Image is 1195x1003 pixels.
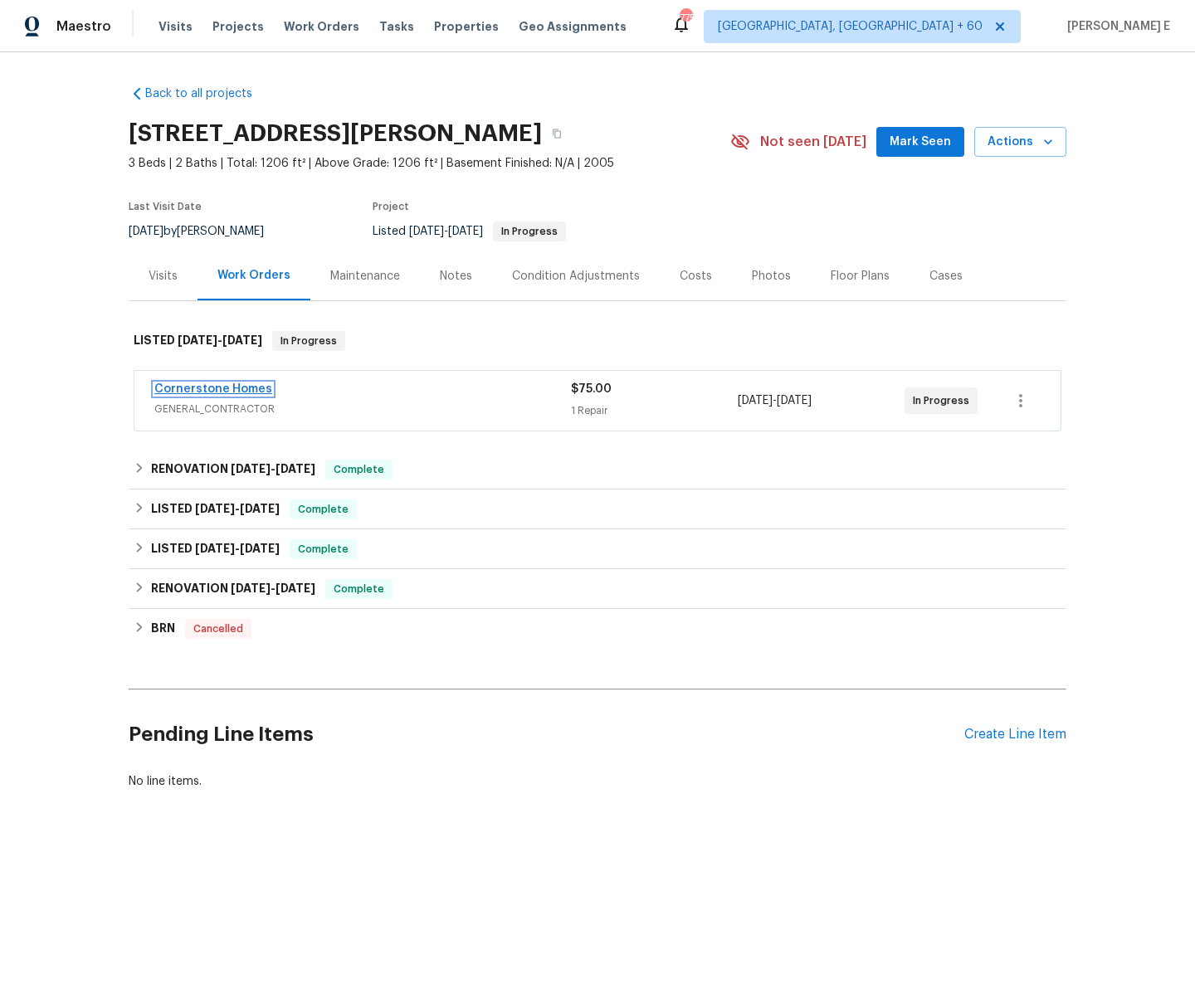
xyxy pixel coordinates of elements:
span: - [195,503,280,514]
span: [DATE] [222,334,262,346]
span: [DATE] [231,582,271,594]
span: [DATE] [231,463,271,475]
span: [DATE] [178,334,217,346]
div: Floor Plans [831,268,890,285]
span: [DATE] [276,463,315,475]
div: BRN Cancelled [129,609,1066,649]
h2: [STREET_ADDRESS][PERSON_NAME] [129,125,542,142]
div: by [PERSON_NAME] [129,222,284,241]
span: [DATE] [409,226,444,237]
h2: Pending Line Items [129,696,964,773]
a: Back to all projects [129,85,288,102]
h6: RENOVATION [151,460,315,480]
div: LISTED [DATE]-[DATE]Complete [129,489,1066,529]
span: [PERSON_NAME] E [1061,18,1170,35]
span: Maestro [56,18,111,35]
span: Complete [291,541,355,557]
span: Last Visit Date [129,202,202,212]
div: Work Orders [217,267,290,284]
span: 3 Beds | 2 Baths | Total: 1206 ft² | Above Grade: 1206 ft² | Basement Finished: N/A | 2005 [129,155,730,172]
div: Cases [929,268,963,285]
span: Tasks [379,21,414,32]
span: [DATE] [738,395,773,407]
span: [GEOGRAPHIC_DATA], [GEOGRAPHIC_DATA] + 60 [718,18,983,35]
span: [DATE] [240,543,280,554]
div: Visits [149,268,178,285]
div: 775 [680,10,691,27]
span: GENERAL_CONTRACTOR [154,401,571,417]
span: $75.00 [571,383,612,395]
div: Maintenance [330,268,400,285]
div: Create Line Item [964,727,1066,743]
span: [DATE] [240,503,280,514]
span: [DATE] [448,226,483,237]
span: In Progress [274,333,344,349]
span: Complete [327,461,391,478]
span: Geo Assignments [519,18,627,35]
div: Notes [440,268,472,285]
button: Mark Seen [876,127,964,158]
span: Complete [291,501,355,518]
span: In Progress [913,392,976,409]
div: Condition Adjustments [512,268,640,285]
span: [DATE] [129,226,163,237]
span: - [409,226,483,237]
span: - [231,463,315,475]
span: Project [373,202,409,212]
span: Projects [212,18,264,35]
span: Complete [327,581,391,597]
h6: BRN [151,619,175,639]
span: Work Orders [284,18,359,35]
span: - [231,582,315,594]
span: - [178,334,262,346]
span: In Progress [495,226,564,236]
a: Cornerstone Homes [154,383,272,395]
div: RENOVATION [DATE]-[DATE]Complete [129,450,1066,489]
span: [DATE] [195,503,235,514]
span: Properties [434,18,499,35]
h6: LISTED [151,539,280,559]
span: Not seen [DATE] [760,134,866,150]
span: [DATE] [276,582,315,594]
h6: LISTED [134,331,262,351]
h6: LISTED [151,499,280,519]
span: Visits [159,18,193,35]
div: Photos [752,268,791,285]
span: Listed [373,226,566,237]
h6: RENOVATION [151,579,315,599]
span: Cancelled [187,621,250,637]
div: Costs [680,268,712,285]
button: Actions [974,127,1066,158]
span: [DATE] [195,543,235,554]
button: Copy Address [542,119,572,149]
div: LISTED [DATE]-[DATE]Complete [129,529,1066,569]
span: Mark Seen [890,132,951,153]
div: 1 Repair [571,402,738,419]
div: LISTED [DATE]-[DATE]In Progress [129,314,1066,368]
span: Actions [988,132,1053,153]
div: No line items. [129,773,1066,790]
span: - [738,392,812,409]
span: [DATE] [777,395,812,407]
span: - [195,543,280,554]
div: RENOVATION [DATE]-[DATE]Complete [129,569,1066,609]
